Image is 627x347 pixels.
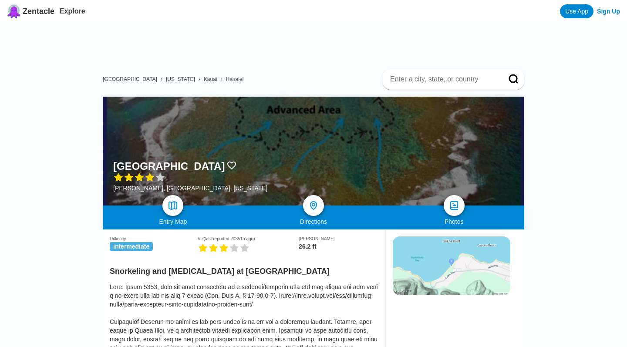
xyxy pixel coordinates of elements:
[226,76,244,82] a: Hanalei
[110,262,378,276] h2: Snorkeling and [MEDICAL_DATA] at [GEOGRAPHIC_DATA]
[113,160,225,172] h1: [GEOGRAPHIC_DATA]
[299,236,378,241] div: [PERSON_NAME]
[166,76,195,82] a: [US_STATE]
[560,4,593,18] a: Use App
[384,218,524,225] div: Photos
[103,76,157,82] a: [GEOGRAPHIC_DATA]
[113,185,267,192] div: [PERSON_NAME], [GEOGRAPHIC_DATA], [US_STATE]
[597,8,620,15] a: Sign Up
[168,200,178,211] img: map
[7,4,21,18] img: Zentacle logo
[103,218,243,225] div: Entry Map
[60,7,85,15] a: Explore
[199,76,200,82] span: ›
[389,75,496,84] input: Enter a city, state, or country
[449,200,459,211] img: photos
[161,76,162,82] span: ›
[110,242,153,251] span: intermediate
[308,200,319,211] img: directions
[198,236,299,241] div: Viz (last reported 20351h ago)
[303,195,324,216] a: directions
[110,236,198,241] div: Difficulty
[7,4,54,18] a: Zentacle logoZentacle
[204,76,217,82] a: Kauai
[243,218,384,225] div: Directions
[221,76,222,82] span: ›
[393,236,510,295] img: static
[299,243,378,250] div: 26.2 ft
[23,7,54,16] span: Zentacle
[444,195,465,216] a: photos
[162,195,183,216] a: map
